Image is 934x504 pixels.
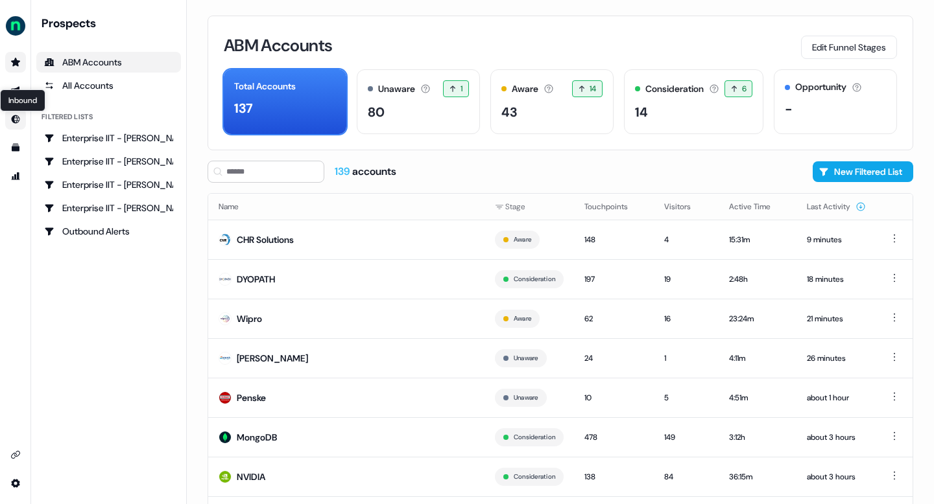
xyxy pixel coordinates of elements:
div: about 1 hour [807,391,866,404]
button: Consideration [514,273,555,285]
div: 16 [664,312,708,325]
div: 2:48h [729,273,786,286]
div: 3:12h [729,431,786,444]
div: NVIDIA [237,470,265,483]
h3: ABM Accounts [224,37,332,54]
div: Filtered lists [42,111,93,122]
button: New Filtered List [813,161,913,182]
a: Go to Enterprise IIT - Ernie Lozano [36,151,181,172]
a: Go to outbound experience [5,80,26,101]
span: 6 [742,82,747,95]
button: Consideration [514,431,555,443]
div: 137 [234,98,253,118]
div: Wipro [237,312,262,325]
button: Unaware [514,352,538,364]
div: accounts [335,165,396,179]
button: Active Time [729,195,786,218]
div: 4:11m [729,352,786,365]
a: Go to Enterprise IIT - Josh Bleess [36,174,181,195]
div: 43 [501,102,517,122]
div: 14 [635,102,648,122]
div: Enterprise IIT - [PERSON_NAME] [44,201,173,214]
div: - [785,99,793,119]
div: about 3 hours [807,470,866,483]
div: Consideration [645,82,704,96]
a: All accounts [36,75,181,96]
div: Enterprise IIT - [PERSON_NAME] [44,155,173,168]
span: 1 [461,82,462,95]
div: 15:31m [729,233,786,246]
a: Go to integrations [5,444,26,465]
div: Enterprise IIT - [PERSON_NAME] [44,132,173,144]
div: 478 [584,431,643,444]
button: Edit Funnel Stages [801,36,897,59]
span: 14 [590,82,597,95]
div: 5 [664,391,708,404]
div: 149 [664,431,708,444]
div: 197 [584,273,643,286]
button: Unaware [514,392,538,404]
div: 1 [664,352,708,365]
div: Aware [512,82,538,96]
div: [PERSON_NAME] [237,352,308,365]
div: 36:15m [729,470,786,483]
button: Aware [514,313,531,325]
div: Penske [237,391,266,404]
button: Visitors [664,195,706,218]
div: 138 [584,470,643,483]
div: Outbound Alerts [44,225,173,238]
button: Last Activity [807,195,866,218]
div: 62 [584,312,643,325]
div: 10 [584,391,643,404]
div: 4 [664,233,708,246]
div: CHR Solutions [237,233,294,246]
div: ABM Accounts [44,56,173,69]
div: Stage [495,200,564,213]
div: Prospects [42,16,181,31]
div: Opportunity [795,80,846,94]
a: Go to Inbound [5,109,26,130]
a: Go to integrations [5,473,26,494]
div: MongoDB [237,431,277,444]
div: 19 [664,273,708,286]
span: 139 [335,165,352,178]
div: Total Accounts [234,80,296,93]
div: All Accounts [44,79,173,92]
div: 24 [584,352,643,365]
a: Go to attribution [5,166,26,187]
a: ABM Accounts [36,52,181,73]
div: 84 [664,470,708,483]
div: 26 minutes [807,352,866,365]
div: 18 minutes [807,273,866,286]
div: about 3 hours [807,431,866,444]
div: Unaware [378,82,415,96]
a: Go to templates [5,137,26,158]
div: Enterprise IIT - [PERSON_NAME] [44,178,173,191]
button: Consideration [514,471,555,483]
th: Name [208,194,485,220]
button: Touchpoints [584,195,643,218]
div: 9 minutes [807,233,866,246]
div: 21 minutes [807,312,866,325]
a: Go to Enterprise IIT - Amanda Reid [36,128,181,148]
button: Aware [514,234,531,246]
div: 23:24m [729,312,786,325]
a: Go to prospects [5,52,26,73]
div: DYOPATH [237,273,275,286]
a: Go to Outbound Alerts [36,221,181,242]
div: 148 [584,233,643,246]
a: Go to Enterprise IIT - Logan Quartermus [36,198,181,218]
div: 4:51m [729,391,786,404]
div: 80 [368,102,385,122]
